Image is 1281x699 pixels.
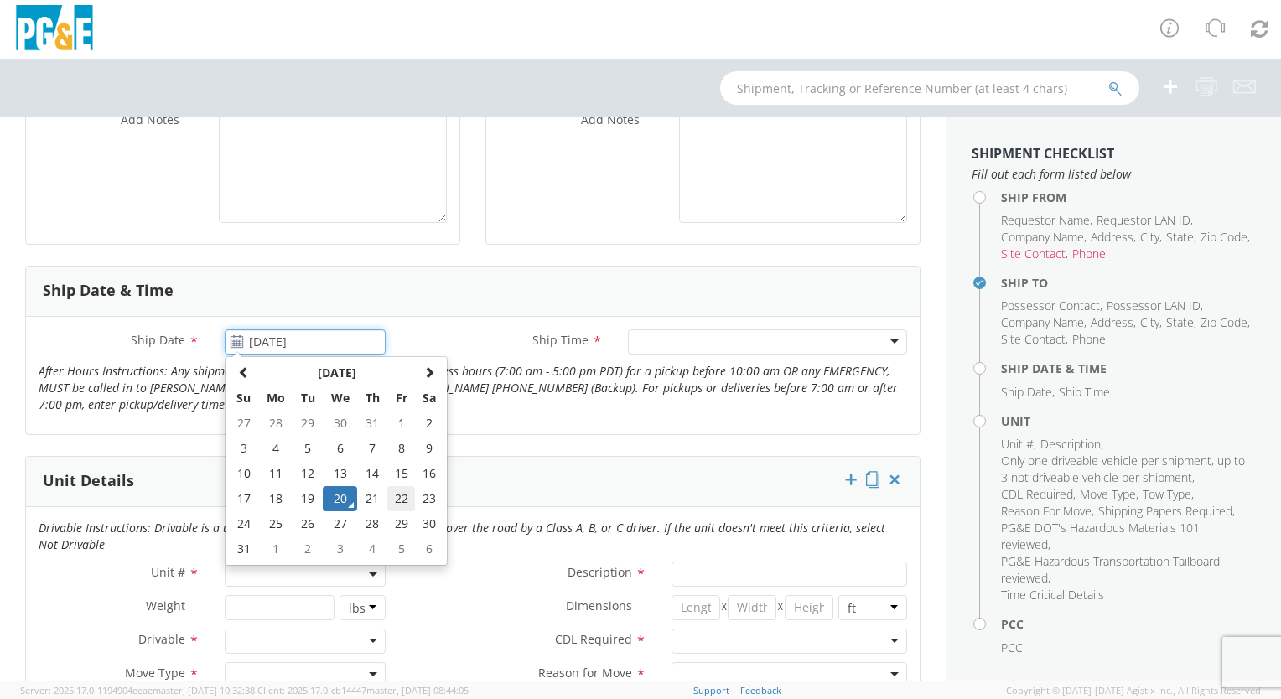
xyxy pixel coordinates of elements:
[555,631,632,647] span: CDL Required
[740,684,781,696] a: Feedback
[323,511,358,536] td: 27
[229,436,258,461] td: 3
[1001,212,1090,228] span: Requestor Name
[1001,618,1256,630] h4: PCC
[1080,486,1138,503] li: ,
[39,363,898,412] i: After Hours Instructions: Any shipment request submitted after normal business hours (7:00 am - 5...
[258,386,293,411] th: Mo
[1001,384,1052,400] span: Ship Date
[1140,314,1162,331] li: ,
[1091,229,1133,245] span: Address
[1140,314,1159,330] span: City
[357,386,386,411] th: Th
[293,486,323,511] td: 19
[1001,331,1066,347] span: Site Contact
[258,360,415,386] th: Select Month
[43,282,174,299] h3: Ship Date & Time
[323,436,358,461] td: 6
[121,111,179,127] span: Add Notes
[357,411,386,436] td: 31
[566,598,632,614] span: Dimensions
[728,595,776,620] input: Width
[293,536,323,562] td: 2
[1201,314,1247,330] span: Zip Code
[1140,229,1159,245] span: City
[1107,298,1201,313] span: Possessor LAN ID
[785,595,833,620] input: Height
[257,684,469,696] span: Client: 2025.17.0-cb14447
[357,486,386,511] td: 21
[972,144,1114,163] strong: Shipment Checklist
[357,536,386,562] td: 4
[1001,520,1252,553] li: ,
[293,386,323,411] th: Tu
[229,486,258,511] td: 17
[1201,314,1250,331] li: ,
[568,564,632,580] span: Description
[229,386,258,411] th: Su
[1098,503,1232,519] span: Shipping Papers Required
[720,71,1139,105] input: Shipment, Tracking or Reference Number (at least 4 chars)
[1091,314,1136,331] li: ,
[1001,384,1055,401] li: ,
[415,511,443,536] td: 30
[1001,298,1102,314] li: ,
[415,411,443,436] td: 2
[972,166,1256,183] span: Fill out each form listed below
[1001,331,1068,348] li: ,
[323,486,358,511] td: 20
[1006,684,1261,697] span: Copyright © [DATE]-[DATE] Agistix Inc., All Rights Reserved
[1001,246,1066,261] span: Site Contact
[357,461,386,486] td: 14
[1201,229,1247,245] span: Zip Code
[229,411,258,436] td: 27
[293,436,323,461] td: 5
[293,511,323,536] td: 26
[776,595,785,620] span: X
[1107,298,1203,314] li: ,
[39,520,885,552] i: Drivable Instructions: Drivable is a unit that is roadworthy and can be driven over the road by a...
[293,461,323,486] td: 12
[720,595,729,620] span: X
[1040,436,1103,453] li: ,
[1097,212,1193,229] li: ,
[1040,436,1101,452] span: Description
[532,332,589,348] span: Ship Time
[357,436,386,461] td: 7
[1001,553,1220,586] span: PG&E Hazardous Transportation Tailboard reviewed
[131,332,185,348] span: Ship Date
[415,386,443,411] th: Sa
[323,411,358,436] td: 30
[153,684,255,696] span: master, [DATE] 10:32:38
[1201,229,1250,246] li: ,
[229,511,258,536] td: 24
[387,511,416,536] td: 29
[1091,229,1136,246] li: ,
[43,473,134,489] h3: Unit Details
[1001,520,1200,552] span: PG&E DOT's Hazardous Materials 101 reviewed
[1001,486,1073,502] span: CDL Required
[415,536,443,562] td: 6
[258,486,293,511] td: 18
[258,536,293,562] td: 1
[1001,229,1087,246] li: ,
[538,665,632,681] span: Reason for Move
[1143,486,1191,502] span: Tow Type
[387,411,416,436] td: 1
[1001,486,1076,503] li: ,
[293,411,323,436] td: 29
[125,665,185,681] span: Move Type
[1001,212,1092,229] li: ,
[238,366,250,378] span: Previous Month
[1059,384,1110,400] span: Ship Time
[13,5,96,54] img: pge-logo-06675f144f4cfa6a6814.png
[1001,415,1256,427] h4: Unit
[138,631,185,647] span: Drivable
[323,386,358,411] th: We
[1001,191,1256,204] h4: Ship From
[1140,229,1162,246] li: ,
[229,536,258,562] td: 31
[1001,362,1256,375] h4: Ship Date & Time
[672,595,720,620] input: Length
[1091,314,1133,330] span: Address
